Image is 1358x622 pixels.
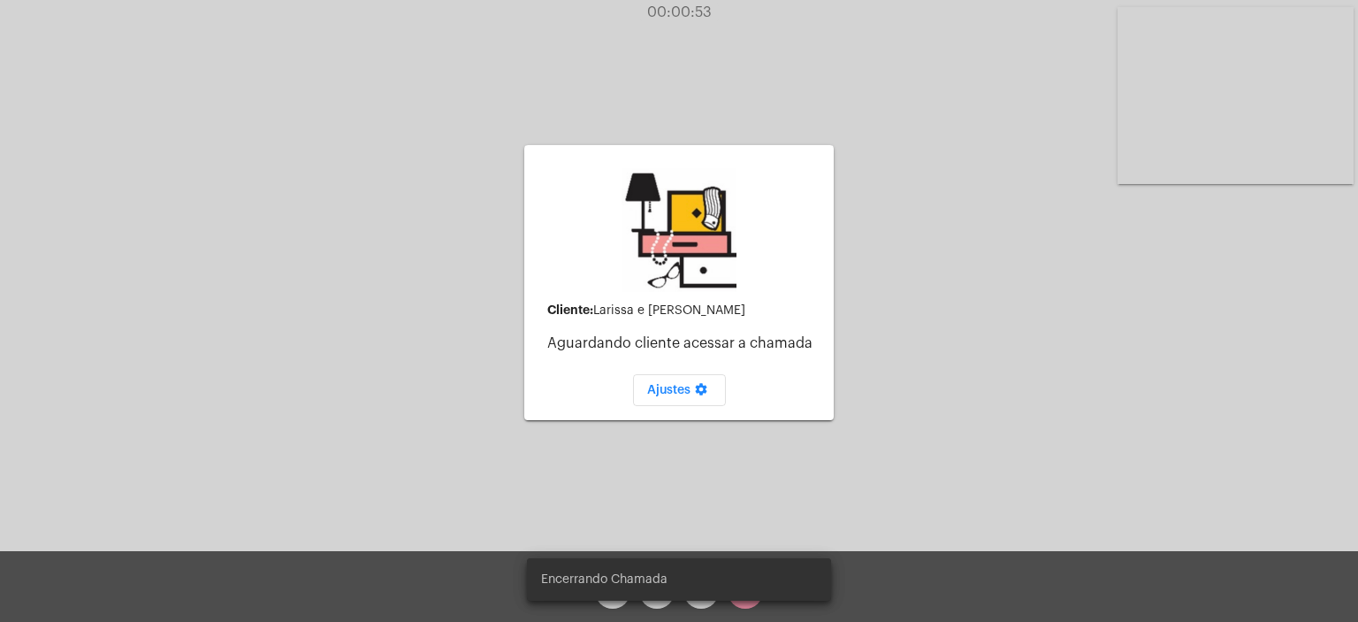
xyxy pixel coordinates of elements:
[547,303,820,318] div: Larissa e [PERSON_NAME]
[547,335,820,351] p: Aguardando cliente acessar a chamada
[647,5,712,19] span: 00:00:53
[547,303,593,316] strong: Cliente:
[647,384,712,396] span: Ajustes
[633,374,726,406] button: Ajustes
[622,168,736,292] img: b0638e37-6cf5-c2ab-24d1-898c32f64f7f.jpg
[690,382,712,403] mat-icon: settings
[541,571,668,588] span: Encerrando Chamada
